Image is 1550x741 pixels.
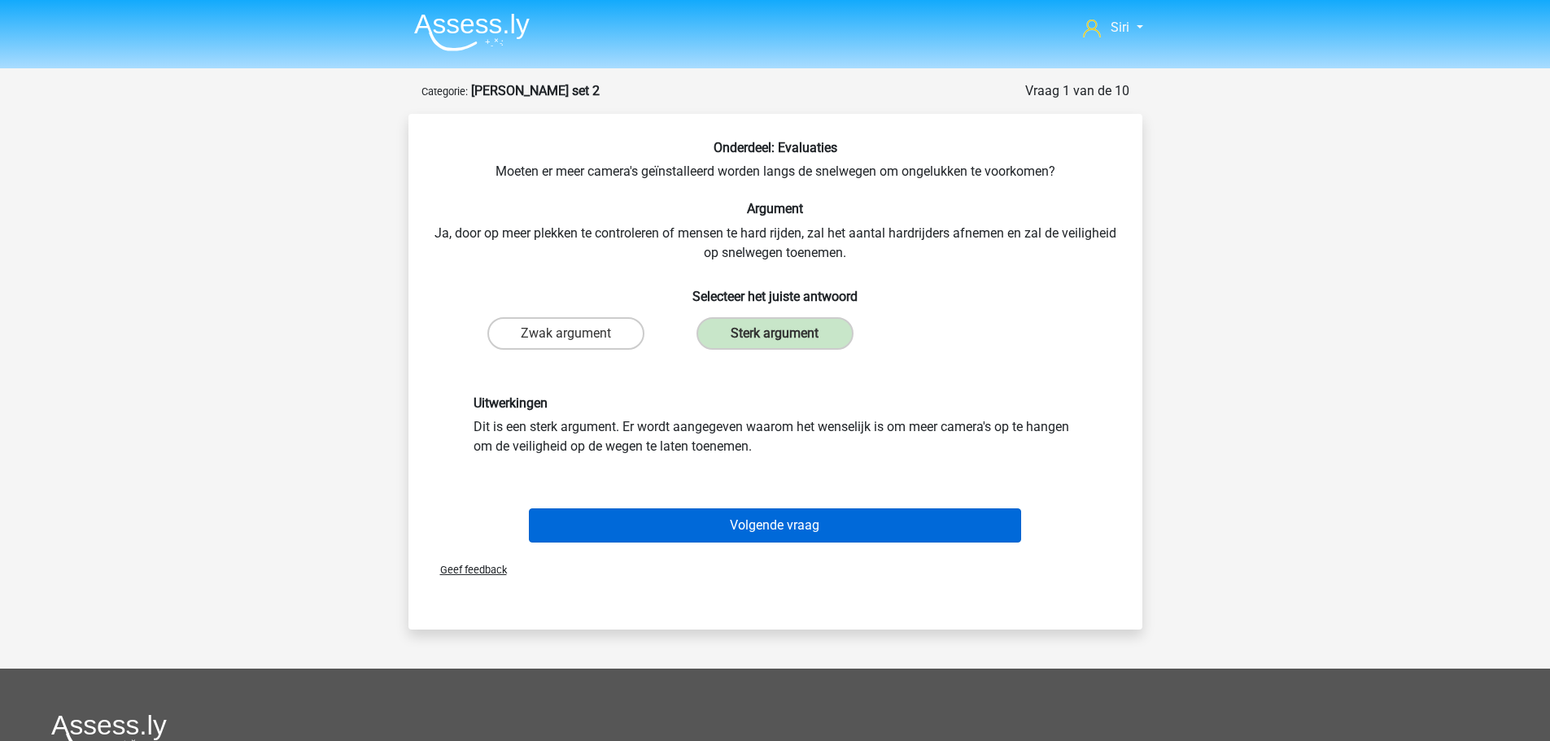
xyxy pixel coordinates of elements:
div: Vraag 1 van de 10 [1025,81,1129,101]
small: Categorie: [421,85,468,98]
label: Sterk argument [696,317,854,350]
h6: Argument [434,201,1116,216]
strong: [PERSON_NAME] set 2 [471,83,600,98]
button: Volgende vraag [529,508,1021,543]
img: Assessly [414,13,530,51]
span: Siri [1111,20,1129,35]
h6: Uitwerkingen [474,395,1077,411]
label: Zwak argument [487,317,644,350]
h6: Onderdeel: Evaluaties [434,140,1116,155]
h6: Selecteer het juiste antwoord [434,276,1116,304]
a: Siri [1076,18,1149,37]
span: Geef feedback [427,564,507,576]
div: Moeten er meer camera's geïnstalleerd worden langs de snelwegen om ongelukken te voorkomen? Ja, d... [415,140,1136,549]
div: Dit is een sterk argument. Er wordt aangegeven waarom het wenselijk is om meer camera's op te han... [461,395,1089,456]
